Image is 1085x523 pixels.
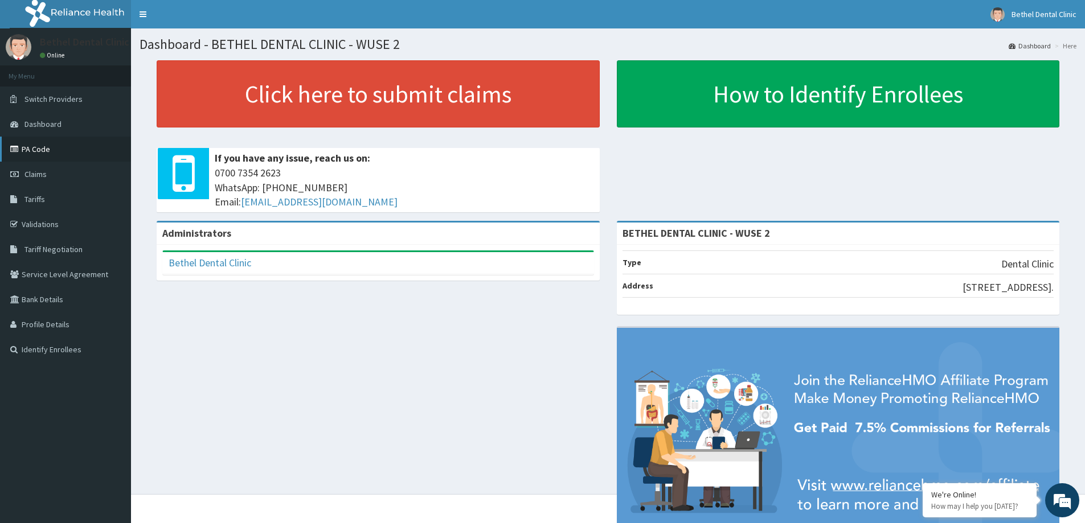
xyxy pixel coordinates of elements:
b: Address [623,281,653,291]
span: Tariff Negotiation [24,244,83,254]
b: Type [623,257,641,267]
a: [EMAIL_ADDRESS][DOMAIN_NAME] [241,195,398,208]
li: Here [1052,41,1076,51]
a: Click here to submit claims [157,60,600,127]
a: Dashboard [1009,41,1051,51]
p: How may I help you today? [931,501,1028,511]
span: 0700 7354 2623 WhatsApp: [PHONE_NUMBER] Email: [215,166,594,209]
b: If you have any issue, reach us on: [215,151,370,164]
img: User Image [990,7,1005,22]
a: Bethel Dental Clinic [169,256,251,269]
span: Bethel Dental Clinic [1012,9,1076,19]
p: Bethel Dental Clinic [40,37,129,47]
strong: BETHEL DENTAL CLINIC - WUSE 2 [623,227,770,240]
b: Administrators [162,227,231,240]
span: Switch Providers [24,94,83,104]
div: We're Online! [931,489,1028,500]
p: Dental Clinic [1001,257,1054,271]
span: Dashboard [24,119,62,129]
span: Claims [24,169,47,179]
p: [STREET_ADDRESS]. [963,280,1054,295]
h1: Dashboard - BETHEL DENTAL CLINIC - WUSE 2 [140,37,1076,52]
a: Online [40,51,67,59]
span: Tariffs [24,194,45,204]
img: User Image [6,34,31,60]
a: How to Identify Enrollees [617,60,1060,127]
